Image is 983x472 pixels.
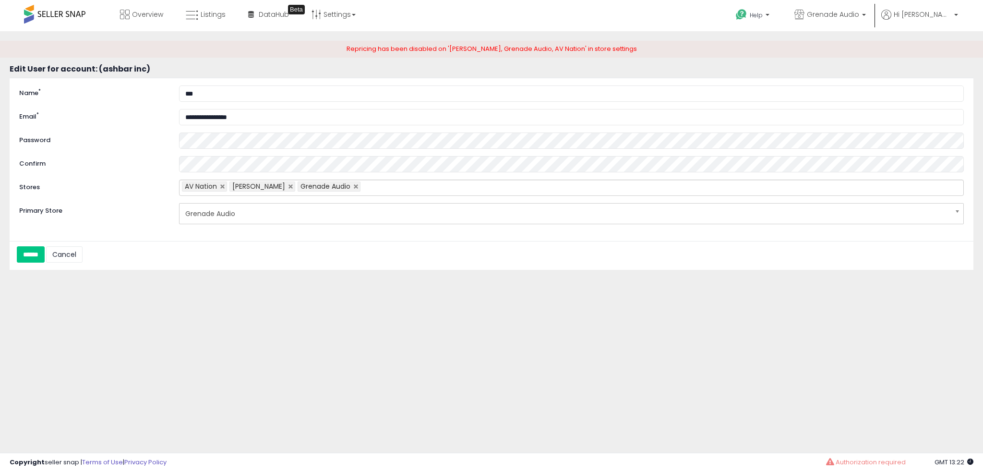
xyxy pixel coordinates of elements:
a: Privacy Policy [124,458,167,467]
a: Help [728,1,779,31]
span: Overview [132,10,163,19]
div: seller snap | | [10,458,167,467]
span: Help [750,11,763,19]
div: Tooltip anchor [288,5,305,14]
i: Get Help [735,9,747,21]
span: Listings [201,10,226,19]
span: Hi [PERSON_NAME] [894,10,951,19]
label: Primary Store [12,203,172,216]
a: Terms of Use [82,458,123,467]
label: Confirm [12,156,172,169]
span: AV Nation [185,182,217,191]
label: Stores [12,180,172,192]
span: Grenade Audio [807,10,859,19]
span: Authorization required [836,458,906,467]
label: Name [12,85,172,98]
span: Grenade Audio [185,206,945,222]
span: Grenade Audio [300,182,350,191]
h3: Edit User for account: (ashbar inc) [10,53,973,73]
label: Password [12,133,172,145]
strong: Copyright [10,458,45,467]
span: 2025-08-14 13:22 GMT [935,458,973,467]
label: Email [12,109,172,121]
a: Cancel [46,246,83,263]
span: [PERSON_NAME] [232,182,285,191]
span: Repricing has been disabled on '[PERSON_NAME], Grenade Audio, AV Nation' in store settings [347,44,637,53]
a: Hi [PERSON_NAME] [881,10,958,31]
span: DataHub [259,10,289,19]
